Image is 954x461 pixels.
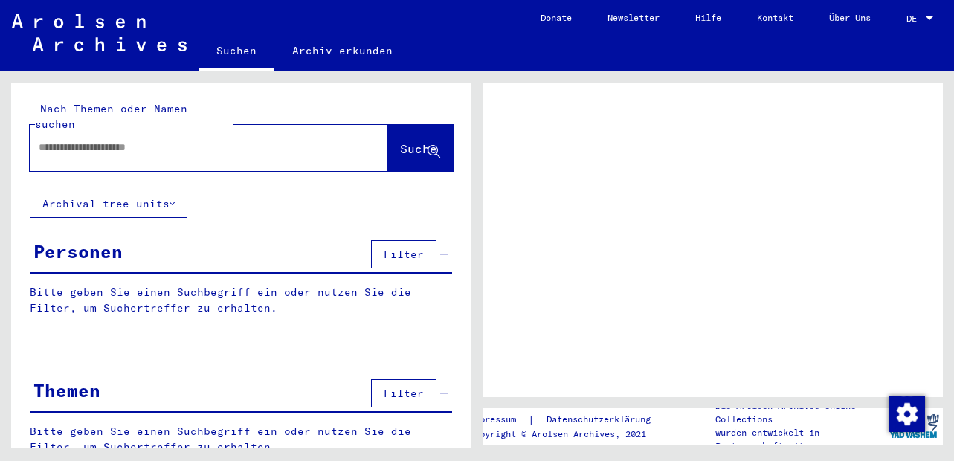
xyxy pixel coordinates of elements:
a: Suchen [199,33,274,71]
mat-label: Nach Themen oder Namen suchen [35,102,187,131]
span: Filter [384,248,424,261]
div: Zustimmung ändern [889,396,924,431]
button: Suche [387,125,453,171]
button: Filter [371,379,436,407]
div: Personen [33,238,123,265]
button: Filter [371,240,436,268]
button: Archival tree units [30,190,187,218]
img: Zustimmung ändern [889,396,925,432]
a: Impressum [469,412,528,428]
span: DE [906,13,923,24]
p: Copyright © Arolsen Archives, 2021 [469,428,668,441]
p: Bitte geben Sie einen Suchbegriff ein oder nutzen Sie die Filter, um Suchertreffer zu erhalten. [30,285,452,316]
span: Suche [400,141,437,156]
span: Filter [384,387,424,400]
a: Datenschutzerklärung [535,412,668,428]
p: wurden entwickelt in Partnerschaft mit [715,426,886,453]
p: Die Arolsen Archives Online-Collections [715,399,886,426]
div: Themen [33,377,100,404]
div: | [469,412,668,428]
img: Arolsen_neg.svg [12,14,187,51]
a: Archiv erkunden [274,33,410,68]
img: yv_logo.png [886,407,942,445]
